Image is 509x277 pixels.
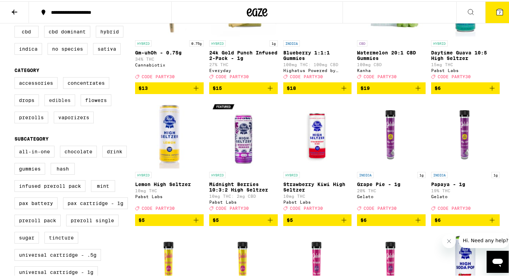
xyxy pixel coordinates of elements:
span: CODE PARTY30 [438,205,471,209]
p: HYBRID [135,171,152,177]
span: $5 [213,216,219,222]
button: Add to bag [283,81,352,93]
p: Grape Pie - 1g [357,180,426,186]
label: Prerolls [14,110,48,122]
label: Sativa [93,42,121,53]
label: Universal Cartridge - .5g [14,248,101,259]
legend: Category [14,66,39,72]
label: All-In-One [14,144,54,156]
label: Hybrid [96,24,123,36]
p: 10mg THC [135,187,204,192]
label: Concentrates [63,76,109,88]
p: 27% THC [209,61,278,65]
p: INDICA [357,171,374,177]
span: $18 [287,84,296,90]
p: CBD [357,39,367,45]
button: Add to bag [431,213,500,225]
span: $5 [139,216,145,222]
label: Flowers [81,93,111,105]
label: Infused Preroll Pack [14,179,85,191]
p: 100mg THC: 100mg CBD [283,61,352,65]
p: 0.75g [189,39,204,45]
label: Drops [14,93,39,105]
label: PAX Cartridge - 1g [63,196,128,208]
img: Pabst Labs - Lemon High Seltzer [135,98,204,167]
p: INDICA [283,39,300,45]
div: Pabst Labs [209,198,278,203]
label: Gummies [14,162,45,173]
span: CODE PARTY30 [142,205,175,209]
div: Gelato [431,193,500,197]
p: 24k Gold Punch Infused 2-Pack - 1g [209,49,278,60]
div: Everyday [209,67,278,71]
div: Cannabiotix [135,61,204,66]
label: Sugar [14,230,39,242]
span: 7 [499,9,501,13]
img: Pabst Labs - Midnight Berries 10:3:2 High Seltzer [209,98,278,167]
span: CODE PARTY30 [364,73,397,78]
button: Add to bag [135,81,204,93]
p: 10mg THC [283,193,352,197]
div: Pabst Labs [135,193,204,197]
label: Edibles [44,93,75,105]
p: 10mg THC: 2mg CBD [209,193,278,197]
p: 1g [491,171,500,177]
label: Hash [51,162,75,173]
label: Drink [102,144,127,156]
span: $6 [435,84,441,90]
a: Open page for Strawberry Kiwi High Seltzer from Pabst Labs [283,98,352,213]
p: Lemon High Seltzer [135,180,204,186]
p: 19% THC [431,187,500,192]
p: 1g [417,171,426,177]
p: HYBRID [209,171,226,177]
a: Open page for Papaya - 1g from Gelato [431,98,500,213]
button: Add to bag [209,81,278,93]
p: Blueberry 1:1:1 Gummies [283,49,352,60]
button: Add to bag [431,81,500,93]
span: $5 [287,216,293,222]
div: Kanha [357,67,426,71]
a: Open page for Lemon High Seltzer from Pabst Labs [135,98,204,213]
span: CODE PARTY30 [290,73,323,78]
a: Open page for Grape Pie - 1g from Gelato [357,98,426,213]
label: Indica [14,42,42,53]
button: Add to bag [283,213,352,225]
span: CODE PARTY30 [216,205,249,209]
img: Pabst Labs - Strawberry Kiwi High Seltzer [283,98,352,167]
div: Pabst Labs [431,67,500,71]
label: CBD [14,24,39,36]
p: HYBRID [209,39,226,45]
button: Add to bag [135,213,204,225]
label: Vaporizers [54,110,94,122]
p: 1g [269,39,278,45]
label: No Species [48,42,88,53]
p: 34% THC [135,55,204,60]
label: Universal Cartridge - 1g [14,265,98,277]
iframe: Button to launch messaging window [487,249,509,271]
p: Gm-uhOh - 0.75g [135,49,204,54]
label: Accessories [14,76,58,88]
p: HYBRID [431,39,448,45]
label: Preroll Pack [14,213,61,225]
span: $19 [360,84,370,90]
iframe: Close message [442,233,456,247]
img: Gelato - Grape Pie - 1g [357,98,426,167]
span: CODE PARTY30 [290,205,323,209]
img: Gelato - Papaya - 1g [431,98,500,167]
span: CODE PARTY30 [216,73,249,78]
span: $6 [435,216,441,222]
label: PAX Battery [14,196,58,208]
span: $15 [213,84,222,90]
p: INDICA [431,171,448,177]
span: CODE PARTY30 [364,205,397,209]
label: Preroll Single [66,213,119,225]
p: Papaya - 1g [431,180,500,186]
button: Add to bag [209,213,278,225]
p: 100mg CBD [357,61,426,65]
button: Add to bag [357,81,426,93]
a: Open page for Midnight Berries 10:3:2 High Seltzer from Pabst Labs [209,98,278,213]
p: HYBRID [135,39,152,45]
label: Chocolate [60,144,97,156]
label: Mint [91,179,115,191]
